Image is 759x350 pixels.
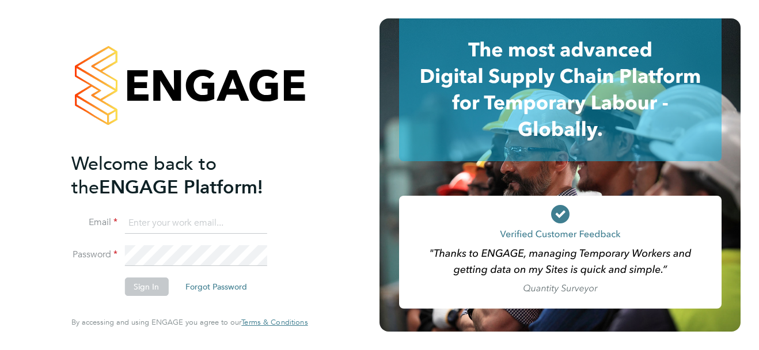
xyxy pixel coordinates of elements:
[176,277,256,296] button: Forgot Password
[71,249,117,261] label: Password
[71,317,308,327] span: By accessing and using ENGAGE you agree to our
[71,216,117,229] label: Email
[241,318,308,327] a: Terms & Conditions
[124,213,267,234] input: Enter your work email...
[71,153,217,199] span: Welcome back to the
[124,277,168,296] button: Sign In
[71,152,296,199] h2: ENGAGE Platform!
